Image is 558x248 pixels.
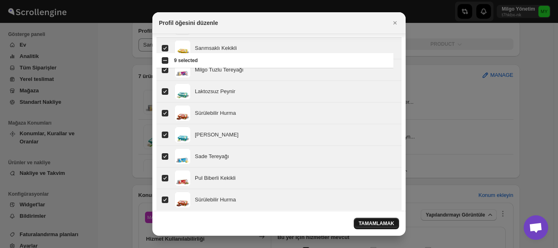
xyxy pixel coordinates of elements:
[195,131,239,139] div: [PERSON_NAME]
[174,57,198,64] span: 9 selected
[195,44,237,52] div: Sarımsaklı Kekikli
[524,215,548,240] div: Açık sohbet
[159,19,218,27] h2: Profil öğesini düzenle
[195,109,236,117] div: Sürülebilir Hurma
[195,174,236,182] div: Pul Biberli Kekikli
[359,220,394,227] span: TAMAMLAMAK
[354,218,399,229] button: TAMAMLAMAK
[195,66,243,74] div: Milgo Tuzlu Tereyağı
[195,196,236,204] div: Sürülebilir Hurma
[389,17,401,29] button: Close
[195,152,229,161] div: Sade Tereyağı
[195,87,235,96] div: Laktozsuz Peynir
